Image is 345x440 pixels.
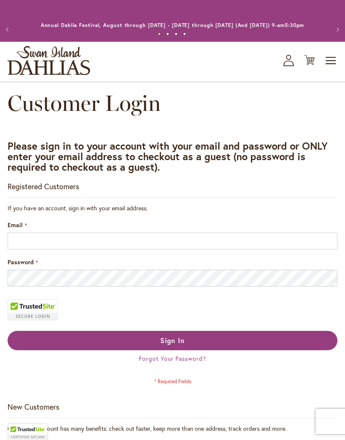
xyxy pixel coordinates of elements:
[8,299,58,320] div: TrustedSite Certified
[8,46,90,75] a: store logo
[41,22,305,28] a: Annual Dahlia Festival, August through [DATE] - [DATE] through [DATE] (And [DATE]) 9-am5:30pm
[8,90,161,116] span: Customer Login
[328,21,345,38] button: Next
[183,32,186,35] button: 4 of 4
[8,424,47,440] div: TrustedSite Certified
[175,32,178,35] button: 3 of 4
[8,331,337,350] button: Sign In
[158,32,161,35] button: 1 of 4
[8,181,79,191] strong: Registered Customers
[8,204,337,212] div: If you have an account, sign in with your email address.
[160,336,185,345] span: Sign In
[166,32,169,35] button: 2 of 4
[8,258,34,266] span: Password
[8,221,23,229] span: Email
[8,139,328,174] strong: Please sign in to your account with your email and password or ONLY enter your email address to c...
[8,402,59,412] strong: New Customers
[139,354,206,362] a: Forgot Your Password?
[8,424,337,433] p: Creating an account has many benefits: check out faster, keep more than one address, track orders...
